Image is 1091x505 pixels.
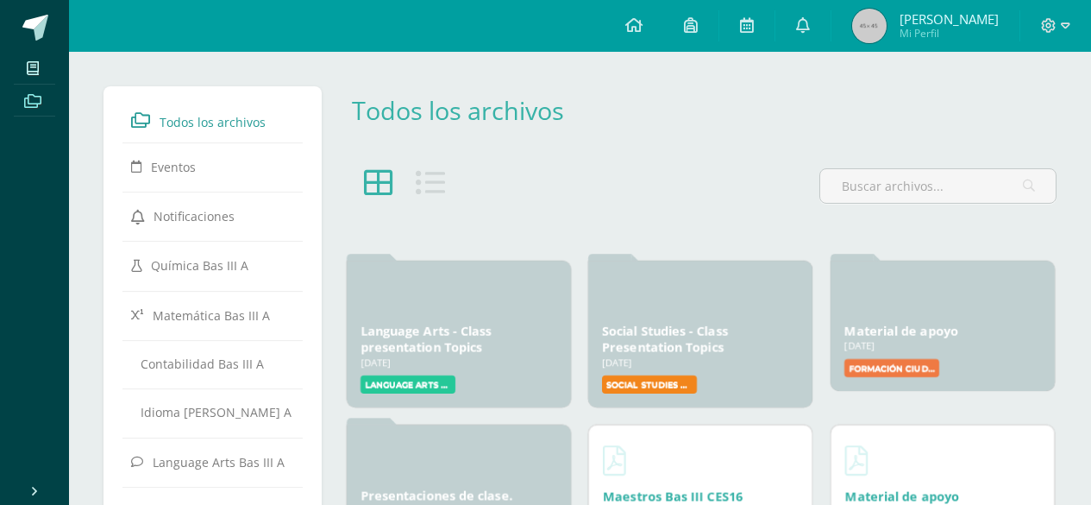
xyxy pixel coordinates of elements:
span: Contabilidad Bas III A [141,356,264,372]
div: [DATE] [361,356,557,369]
label: Formación Ciudadana Bas III A [844,359,939,377]
label: Social Studies Bas III A [602,376,697,394]
input: Buscar archivos... [820,169,1056,203]
a: Material de apoyo [845,488,959,504]
a: Language Arts - Class presentation Topics [361,323,492,356]
div: [DATE] [844,339,1041,352]
img: 45x45 [852,9,887,43]
div: Presentaciones de clase. [361,487,557,503]
div: Descargar Material de apoyo.pdf [845,488,1040,504]
div: Social Studies - Class Presentation Topics [602,323,799,356]
span: Matemática Bas III A [153,306,270,323]
span: Química Bas III A [151,257,248,274]
div: Material de apoyo [844,323,1041,339]
span: Eventos [151,159,196,175]
a: Todos los archivos [131,104,294,136]
div: Todos los archivos [352,93,590,127]
a: Eventos [131,151,294,182]
label: Language Arts Bas III A [361,376,455,394]
a: Notificaciones [131,200,294,231]
a: Todos los archivos [352,93,564,127]
a: Descargar Maestros Bas III CES16.pdf [603,439,625,481]
a: Material de apoyo [844,323,958,339]
a: Descargar Material de apoyo.pdf [845,439,868,481]
a: Social Studies - Class Presentation Topics [602,323,728,356]
div: [DATE] [602,356,799,369]
a: Matemática Bas III A [131,300,294,331]
a: Presentaciones de clase. [361,487,512,503]
span: Mi Perfil [900,26,999,41]
a: Language Arts Bas III A [131,446,294,477]
span: [PERSON_NAME] [900,10,999,28]
span: Notificaciones [154,208,235,224]
span: Todos los archivos [160,114,266,130]
a: Idioma [PERSON_NAME] A [131,397,294,427]
a: Química Bas III A [131,249,294,281]
span: Language Arts Bas III A [153,453,285,470]
span: Idioma [PERSON_NAME] A [141,404,292,420]
div: Language Arts - Class presentation Topics [361,323,557,356]
a: Contabilidad Bas III A [131,349,294,379]
a: Maestros Bas III CES16 [603,488,743,504]
div: Descargar Maestros Bas III CES16.pdf [603,488,798,504]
